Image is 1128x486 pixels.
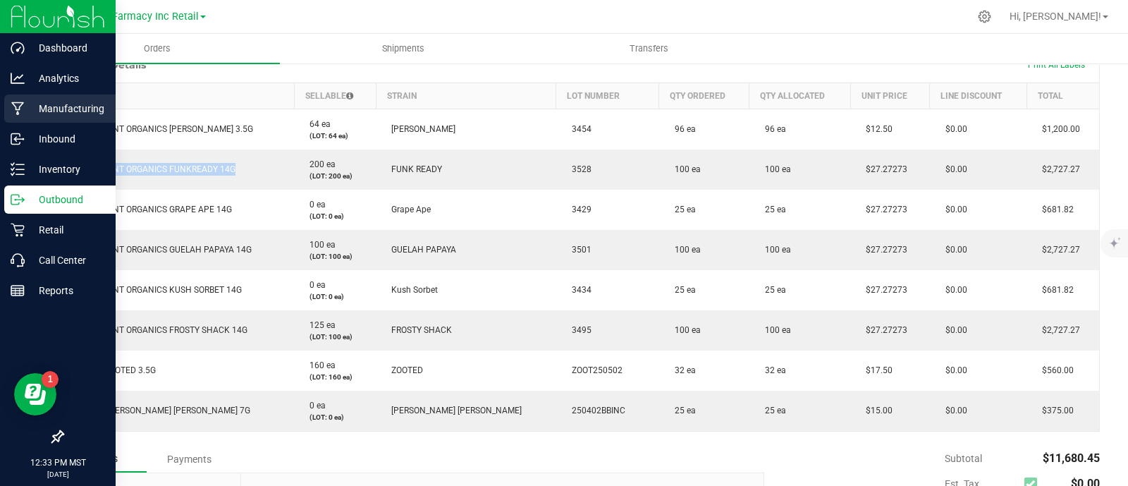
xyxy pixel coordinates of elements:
th: Sellable [294,83,376,109]
span: $2,727.27 [1035,164,1080,174]
span: 3495 [565,325,591,335]
span: Grape Ape [384,205,431,214]
span: 100 ea [758,325,791,335]
span: [PERSON_NAME] [384,124,455,134]
span: $2,727.27 [1035,245,1080,255]
span: $27.27273 [859,325,907,335]
p: Outbound [25,191,109,208]
p: Retail [25,221,109,238]
span: [PERSON_NAME] [PERSON_NAME] [384,406,522,415]
span: 0 ea [302,200,326,209]
span: $0.00 [938,285,967,295]
span: $0.00 [938,406,967,415]
span: 32 ea [758,365,786,375]
span: 100 ea [758,164,791,174]
span: 200 ea [302,159,336,169]
span: 100 ea [668,325,701,335]
span: 25 ea [758,285,786,295]
span: 160 ea [302,360,336,370]
span: 0 ea [302,401,326,411]
inline-svg: Manufacturing [11,102,25,116]
span: Kush Sorbet [384,285,438,295]
th: Qty Ordered [659,83,749,109]
span: ABUNDANT ORGANICS FROSTY SHACK 14G [72,325,247,335]
span: Hi, [PERSON_NAME]! [1010,11,1101,22]
span: 64 ea [302,119,331,129]
span: ZOOTED [384,365,423,375]
inline-svg: Outbound [11,193,25,207]
inline-svg: Dashboard [11,41,25,55]
span: GUELAH PAPAYA [384,245,456,255]
span: $11,680.45 [1043,451,1100,465]
span: 3528 [565,164,591,174]
p: (LOT: 0 ea) [302,211,367,221]
span: 96 ea [758,124,786,134]
p: Inventory [25,161,109,178]
span: 3501 [565,245,591,255]
inline-svg: Retail [11,223,25,237]
p: Manufacturing [25,100,109,117]
inline-svg: Inventory [11,162,25,176]
p: 12:33 PM MST [6,456,109,469]
span: $12.50 [859,124,893,134]
div: Payments [147,446,231,472]
span: ABUNDANT ORGANICS FUNKREADY 14G [72,164,235,174]
span: 3454 [565,124,591,134]
span: 25 ea [668,285,696,295]
p: (LOT: 200 ea) [302,171,367,181]
span: 3429 [565,205,591,214]
iframe: Resource center unread badge [42,371,59,388]
p: Reports [25,282,109,299]
p: [DATE] [6,469,109,480]
span: $0.00 [938,245,967,255]
span: $15.00 [859,406,893,415]
a: Shipments [280,34,526,63]
p: Call Center [25,252,109,269]
span: $27.27273 [859,205,907,214]
span: $27.27273 [859,285,907,295]
inline-svg: Reports [11,284,25,298]
span: Globe Farmacy Inc Retail [82,11,199,23]
iframe: Resource center [14,373,56,415]
span: $0.00 [938,365,967,375]
th: Qty Allocated [749,83,851,109]
p: (LOT: 100 ea) [302,251,367,262]
span: $1,200.00 [1035,124,1080,134]
span: $0.00 [938,205,967,214]
div: Manage settings [976,10,993,23]
span: 100 ea [758,245,791,255]
p: Analytics [25,70,109,87]
span: ABUNDANT ORGANICS KUSH SORBET 14G [72,285,242,295]
span: 100 ea [302,240,336,250]
span: SAVVY [PERSON_NAME] [PERSON_NAME] 7G [72,406,250,415]
span: Print All Labels [1028,60,1085,70]
span: 100 ea [668,245,701,255]
th: Total [1026,83,1099,109]
p: Inbound [25,130,109,147]
span: ZOOT250502 [565,365,623,375]
span: Shipments [363,42,443,55]
th: Lot Number [556,83,659,109]
th: Line Discount [930,83,1027,109]
p: (LOT: 0 ea) [302,291,367,302]
p: (LOT: 160 ea) [302,372,367,382]
th: Unit Price [850,83,929,109]
span: $0.00 [938,164,967,174]
p: (LOT: 100 ea) [302,332,367,342]
span: 32 ea [668,365,696,375]
span: 250402BBINC [565,406,625,415]
span: 125 ea [302,320,336,330]
span: 25 ea [668,205,696,214]
p: (LOT: 64 ea) [302,130,367,141]
span: $681.82 [1035,205,1074,214]
th: Strain [376,83,556,109]
span: $560.00 [1035,365,1074,375]
span: 25 ea [758,406,786,415]
span: $27.27273 [859,245,907,255]
span: $681.82 [1035,285,1074,295]
span: $2,727.27 [1035,325,1080,335]
p: Dashboard [25,40,109,56]
span: ABUNDANT ORGANICS GRAPE APE 14G [72,205,232,214]
span: ABUNDANT ORGANICS GUELAH PAPAYA 14G [72,245,252,255]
